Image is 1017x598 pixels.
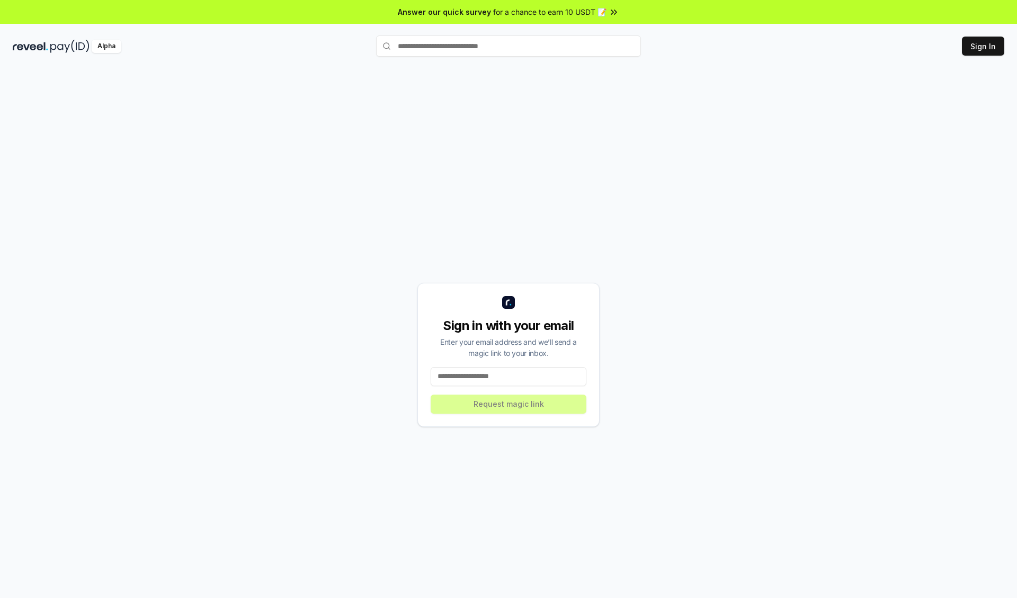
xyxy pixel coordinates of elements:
button: Sign In [962,37,1004,56]
div: Alpha [92,40,121,53]
div: Sign in with your email [431,317,586,334]
img: reveel_dark [13,40,48,53]
img: pay_id [50,40,90,53]
div: Enter your email address and we’ll send a magic link to your inbox. [431,336,586,359]
span: for a chance to earn 10 USDT 📝 [493,6,606,17]
img: logo_small [502,296,515,309]
span: Answer our quick survey [398,6,491,17]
